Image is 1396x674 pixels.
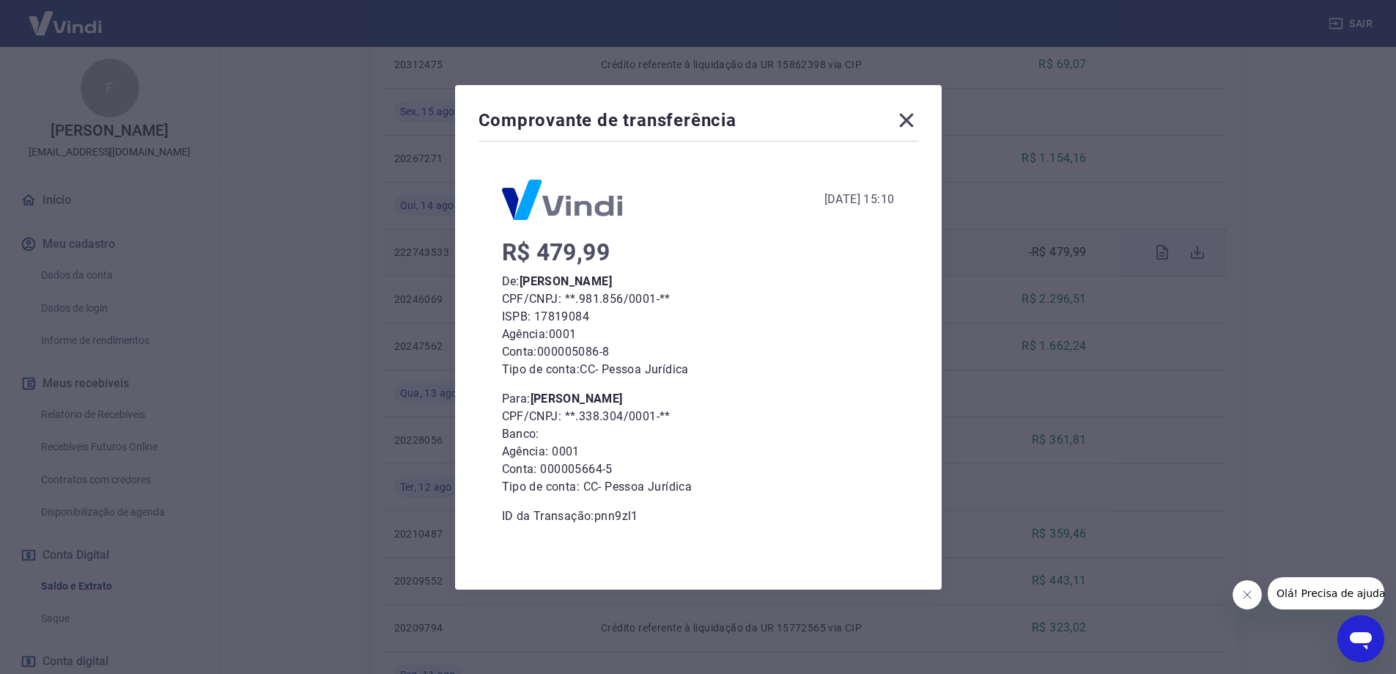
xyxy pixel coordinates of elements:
[520,274,612,288] b: [PERSON_NAME]
[502,238,610,266] span: R$ 479,99
[502,290,895,308] p: CPF/CNPJ: **.981.856/0001-**
[502,390,895,408] p: Para:
[824,191,895,208] div: [DATE] 15:10
[1233,580,1262,609] iframe: Fechar mensagem
[502,180,622,220] img: Logo
[9,10,123,22] span: Olá! Precisa de ajuda?
[502,508,895,525] p: ID da Transação: pnn9zl1
[502,361,895,378] p: Tipo de conta: CC - Pessoa Jurídica
[502,408,895,425] p: CPF/CNPJ: **.338.304/0001-**
[1268,577,1384,609] iframe: Mensagem da empresa
[502,478,895,496] p: Tipo de conta: CC - Pessoa Jurídica
[502,443,895,461] p: Agência: 0001
[531,392,623,406] b: [PERSON_NAME]
[502,343,895,361] p: Conta: 000005086-8
[1337,615,1384,662] iframe: Botão para abrir a janela de mensagens
[479,109,918,138] div: Comprovante de transferência
[502,326,895,343] p: Agência: 0001
[502,308,895,326] p: ISPB: 17819084
[502,425,895,443] p: Banco:
[502,461,895,478] p: Conta: 000005664-5
[502,273,895,290] p: De:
